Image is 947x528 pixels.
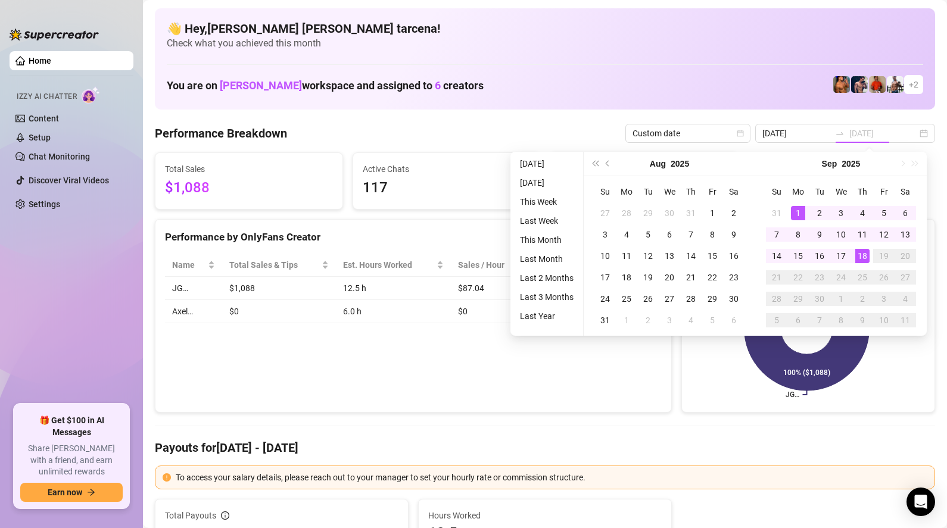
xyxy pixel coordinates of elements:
img: JUSTIN [887,76,904,93]
div: 17 [598,270,612,285]
h1: You are on workspace and assigned to creators [167,79,484,92]
td: 2025-10-01 [830,288,852,310]
div: 21 [684,270,698,285]
div: 24 [598,292,612,306]
div: 10 [877,313,891,327]
div: 11 [619,249,634,263]
td: 2025-08-02 [723,202,744,224]
td: 2025-08-22 [702,267,723,288]
td: 2025-09-02 [637,310,659,331]
div: 16 [812,249,827,263]
div: 23 [812,270,827,285]
div: 6 [898,206,912,220]
span: Total Payouts [165,509,216,522]
li: Last Year [515,309,578,323]
td: $0 [222,300,336,323]
td: 2025-08-25 [616,288,637,310]
span: Custom date [633,124,743,142]
span: Total Sales & Tips [229,258,319,271]
td: 2025-09-08 [787,224,809,245]
a: Discover Viral Videos [29,176,109,185]
td: 2025-09-17 [830,245,852,267]
img: Justin [869,76,886,93]
span: [PERSON_NAME] [220,79,302,92]
span: 117 [363,177,531,199]
td: 2025-08-03 [594,224,616,245]
td: 2025-08-06 [659,224,680,245]
div: 1 [705,206,719,220]
span: Izzy AI Chatter [17,91,77,102]
td: 2025-09-03 [830,202,852,224]
div: 10 [834,227,848,242]
a: Home [29,56,51,65]
h4: Payouts for [DATE] - [DATE] [155,439,935,456]
div: 3 [877,292,891,306]
div: 13 [898,227,912,242]
div: 25 [619,292,634,306]
td: $87.04 [451,277,538,300]
td: JG… [165,277,222,300]
span: 6 [435,79,441,92]
th: Fr [702,181,723,202]
a: Setup [29,133,51,142]
span: info-circle [221,511,229,520]
td: 2025-08-13 [659,245,680,267]
th: We [659,181,680,202]
td: 2025-09-06 [895,202,916,224]
div: Est. Hours Worked [343,258,434,271]
div: 2 [812,206,827,220]
li: This Week [515,195,578,209]
span: Check what you achieved this month [167,37,923,50]
li: Last 2 Months [515,271,578,285]
td: 2025-09-21 [766,267,787,288]
div: 28 [619,206,634,220]
td: 2025-10-03 [873,288,895,310]
td: 2025-09-18 [852,245,873,267]
td: 2025-08-05 [637,224,659,245]
td: 2025-09-01 [787,202,809,224]
td: 2025-09-22 [787,267,809,288]
td: 2025-09-23 [809,267,830,288]
td: 2025-09-13 [895,224,916,245]
div: 4 [684,313,698,327]
td: 2025-10-08 [830,310,852,331]
div: 4 [855,206,870,220]
div: 22 [791,270,805,285]
td: 2025-08-17 [594,267,616,288]
img: Axel [851,76,868,93]
td: 2025-08-18 [616,267,637,288]
td: 2025-09-04 [680,310,702,331]
div: 14 [770,249,784,263]
th: Fr [873,181,895,202]
h4: Performance Breakdown [155,125,287,142]
div: 1 [791,206,805,220]
td: 6.0 h [336,300,450,323]
td: 2025-09-02 [809,202,830,224]
td: 2025-09-29 [787,288,809,310]
div: 25 [855,270,870,285]
td: 2025-09-10 [830,224,852,245]
td: 2025-09-12 [873,224,895,245]
li: Last 3 Months [515,290,578,304]
div: 1 [834,292,848,306]
div: 20 [662,270,677,285]
div: 8 [705,227,719,242]
td: 2025-07-29 [637,202,659,224]
td: 2025-09-28 [766,288,787,310]
td: 2025-07-27 [594,202,616,224]
td: 2025-10-10 [873,310,895,331]
button: Choose a month [822,152,837,176]
td: 2025-08-30 [723,288,744,310]
td: 2025-09-26 [873,267,895,288]
button: Choose a year [842,152,860,176]
td: 2025-09-19 [873,245,895,267]
span: swap-right [835,129,845,138]
th: Su [594,181,616,202]
div: 2 [727,206,741,220]
td: 2025-10-05 [766,310,787,331]
li: Last Month [515,252,578,266]
td: 12.5 h [336,277,450,300]
th: Total Sales & Tips [222,254,336,277]
div: 27 [898,270,912,285]
th: Tu [637,181,659,202]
